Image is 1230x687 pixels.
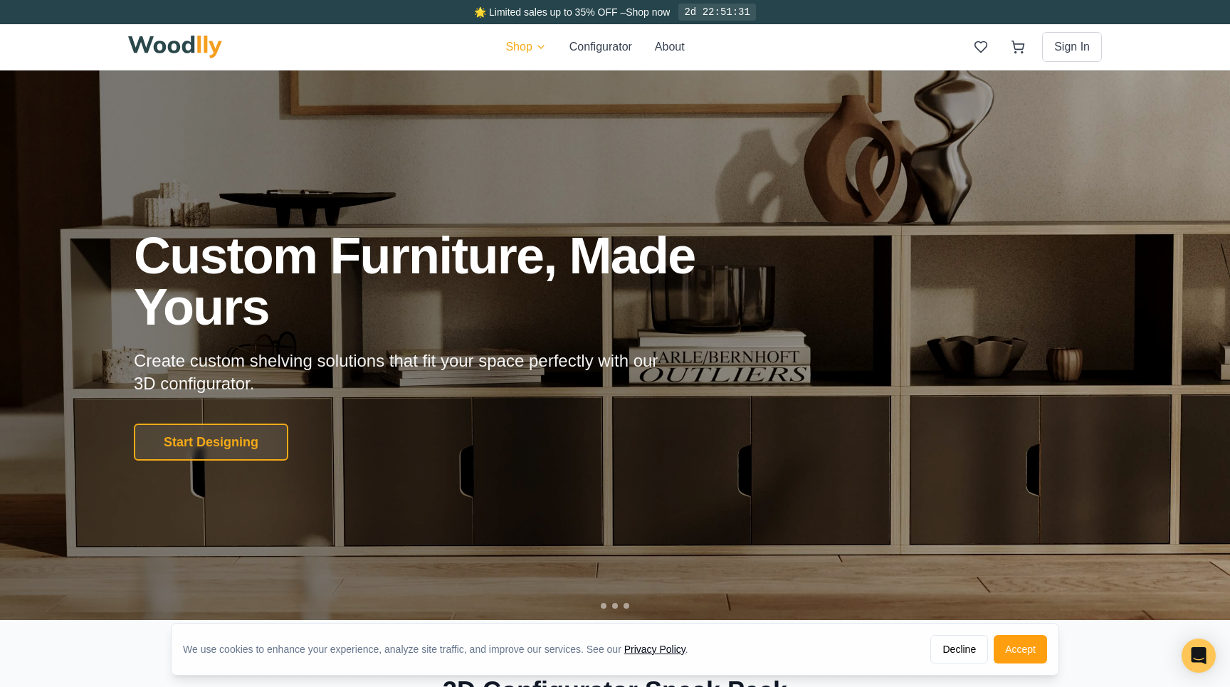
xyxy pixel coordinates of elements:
h1: Custom Furniture, Made Yours [134,230,772,332]
button: Decline [930,635,988,664]
div: 2d 22:51:31 [678,4,755,21]
button: Configurator [569,38,632,56]
button: Start Designing [134,424,288,461]
button: About [655,38,685,56]
span: 🌟 Limited sales up to 35% OFF – [474,6,626,18]
div: We use cookies to enhance your experience, analyze site traffic, and improve our services. See our . [183,642,700,656]
p: Create custom shelving solutions that fit your space perfectly with our 3D configurator. [134,350,680,395]
div: Open Intercom Messenger [1182,639,1216,673]
button: Sign In [1042,32,1102,62]
button: Shop [505,38,546,56]
a: Privacy Policy [624,644,685,655]
img: Woodlly [128,36,222,58]
a: Shop now [626,6,670,18]
button: Accept [994,635,1047,664]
